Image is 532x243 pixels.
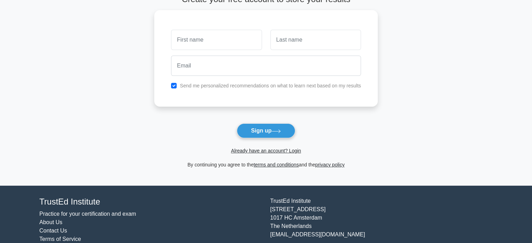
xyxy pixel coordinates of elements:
a: About Us [40,219,63,225]
a: Terms of Service [40,236,81,242]
h4: TrustEd Institute [40,197,262,207]
a: privacy policy [315,162,345,167]
input: First name [171,30,262,50]
input: Last name [270,30,361,50]
div: By continuing you agree to the and the [150,160,382,169]
a: Practice for your certification and exam [40,211,136,217]
button: Sign up [237,123,296,138]
a: Contact Us [40,228,67,234]
input: Email [171,56,361,76]
a: terms and conditions [254,162,299,167]
label: Send me personalized recommendations on what to learn next based on my results [180,83,361,88]
a: Already have an account? Login [231,148,301,153]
